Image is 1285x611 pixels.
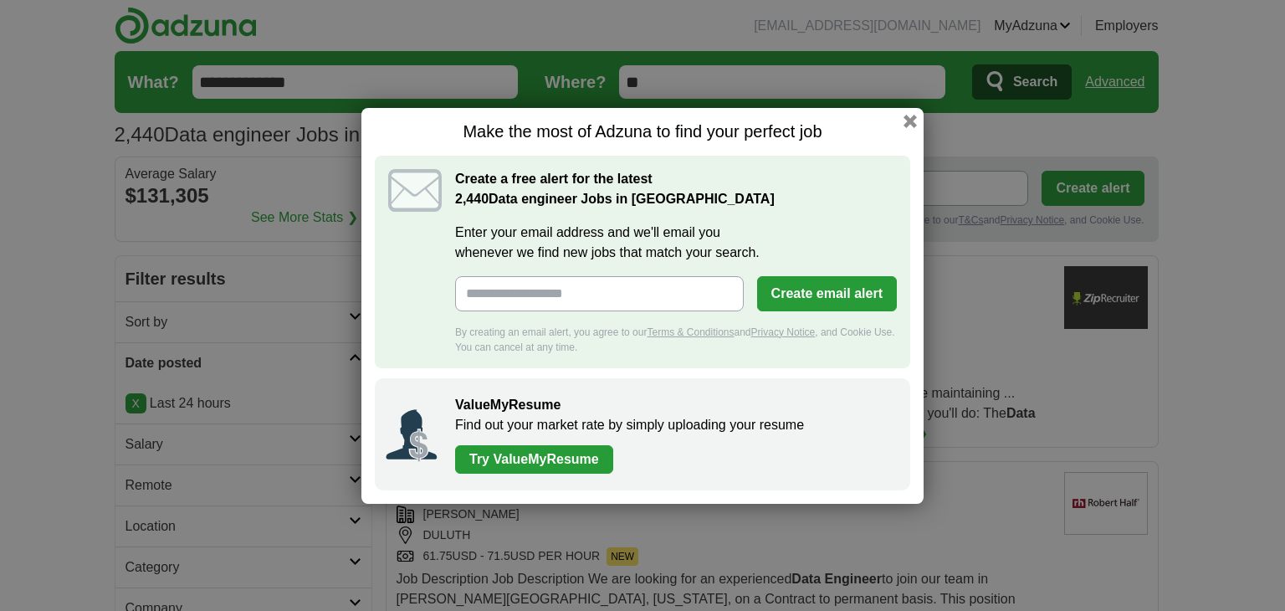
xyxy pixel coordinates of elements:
label: Enter your email address and we'll email you whenever we find new jobs that match your search. [455,223,897,263]
strong: Data engineer Jobs in [GEOGRAPHIC_DATA] [455,192,775,206]
span: 2,440 [455,189,489,209]
div: By creating an email alert, you agree to our and , and Cookie Use. You can cancel at any time. [455,325,897,355]
a: Terms & Conditions [647,326,734,338]
img: icon_email.svg [388,169,442,212]
h1: Make the most of Adzuna to find your perfect job [375,121,910,142]
button: Create email alert [757,276,897,311]
p: Find out your market rate by simply uploading your resume [455,415,893,435]
a: Privacy Notice [751,326,816,338]
a: Try ValueMyResume [455,445,613,474]
h2: ValueMyResume [455,395,893,415]
h2: Create a free alert for the latest [455,169,897,209]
